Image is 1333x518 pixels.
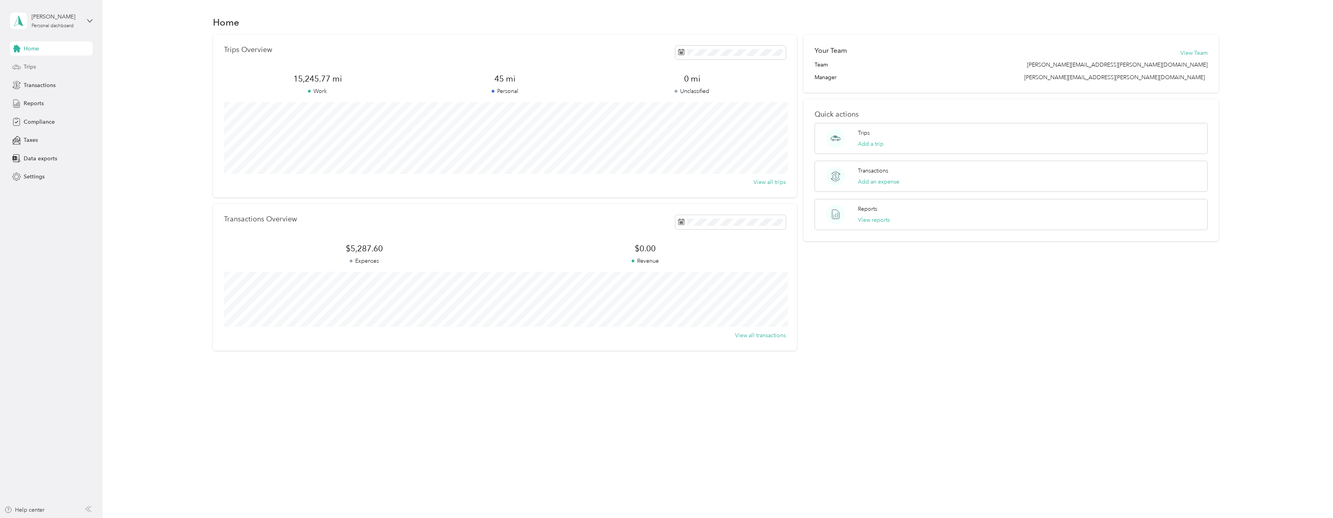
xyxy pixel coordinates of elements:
div: Personal dashboard [32,24,74,28]
button: View all trips [753,178,786,186]
span: 45 mi [411,73,598,84]
span: Reports [24,99,44,108]
p: Trips Overview [224,46,272,54]
p: Transactions Overview [224,215,297,223]
span: $5,287.60 [224,243,505,254]
span: Taxes [24,136,38,144]
iframe: Everlance-gr Chat Button Frame [1289,474,1333,518]
span: Manager [815,73,837,82]
span: Compliance [24,118,55,126]
p: Work [224,87,411,95]
p: Expenses [224,257,505,265]
span: Data exports [24,154,57,163]
h2: Your Team [815,46,847,56]
button: Add an expense [858,178,899,186]
button: Add a trip [858,140,884,148]
span: Home [24,45,39,53]
span: Team [815,61,828,69]
span: Settings [24,173,45,181]
span: Trips [24,63,36,71]
p: Reports [858,205,877,213]
p: Trips [858,129,870,137]
button: View reports [858,216,890,224]
div: [PERSON_NAME] [32,13,81,21]
p: Revenue [505,257,786,265]
span: [PERSON_NAME][EMAIL_ADDRESS][PERSON_NAME][DOMAIN_NAME] [1024,74,1205,81]
span: [PERSON_NAME][EMAIL_ADDRESS][PERSON_NAME][DOMAIN_NAME] [1027,61,1208,69]
p: Quick actions [815,110,1208,119]
span: Transactions [24,81,56,89]
p: Transactions [858,167,888,175]
h1: Home [213,18,239,26]
p: Unclassified [598,87,786,95]
button: View Team [1180,49,1208,57]
button: Help center [4,506,45,514]
span: $0.00 [505,243,786,254]
button: View all transactions [735,331,786,340]
span: 0 mi [598,73,786,84]
p: Personal [411,87,598,95]
span: 15,245.77 mi [224,73,411,84]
